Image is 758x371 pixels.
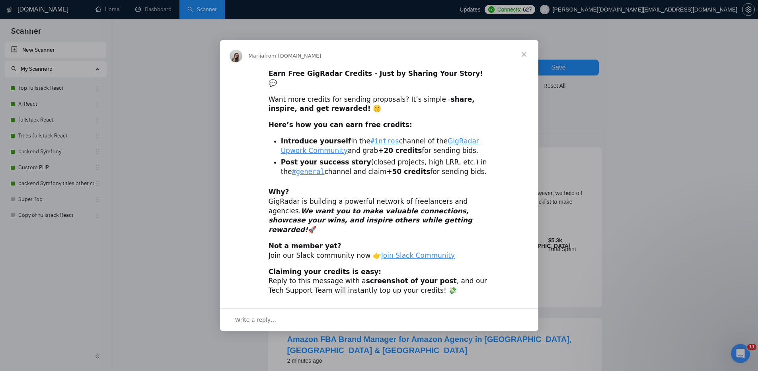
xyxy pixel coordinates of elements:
div: Reply to this message with a , and our Tech Support Team will instantly top up your credits! 💸 [269,267,490,296]
b: Not a member yet? [269,242,341,250]
b: +20 credits [378,147,422,155]
div: GigRadar is building a powerful network of freelancers and agencies. 🚀 [269,187,490,235]
b: Introduce yourself [281,137,351,145]
div: Open conversation and reply [220,308,538,331]
img: Profile image for Mariia [230,50,242,62]
b: Claiming your credits is easy: [269,268,382,276]
div: 💬 [269,69,490,88]
a: Join Slack Community [381,251,455,259]
li: in the channel of the and grab for sending bids. [281,137,490,156]
li: (closed projects, high LRR, etc.) in the channel and claim for sending bids. [281,158,490,177]
b: screenshot of your post [366,277,457,285]
b: Post your success story [281,158,371,166]
a: #general [292,168,325,176]
div: Join our Slack community now 👉 [269,242,490,261]
span: Close [510,40,538,69]
span: Write a reply… [235,315,277,325]
b: Why? [269,188,289,196]
div: Want more credits for sending proposals? It’s simple - [269,95,490,114]
b: Earn Free GigRadar Credits - Just by Sharing Your Story! [269,70,483,77]
a: GigRadar Upwork Community [281,137,479,155]
span: Mariia [249,53,265,59]
i: We want you to make valuable connections, showcase your wins, and inspire others while getting re... [269,207,472,234]
span: from [DOMAIN_NAME] [264,53,321,59]
a: #intros [370,137,399,145]
b: +50 credits [386,168,430,176]
b: Here’s how you can earn free credits: [269,121,412,129]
